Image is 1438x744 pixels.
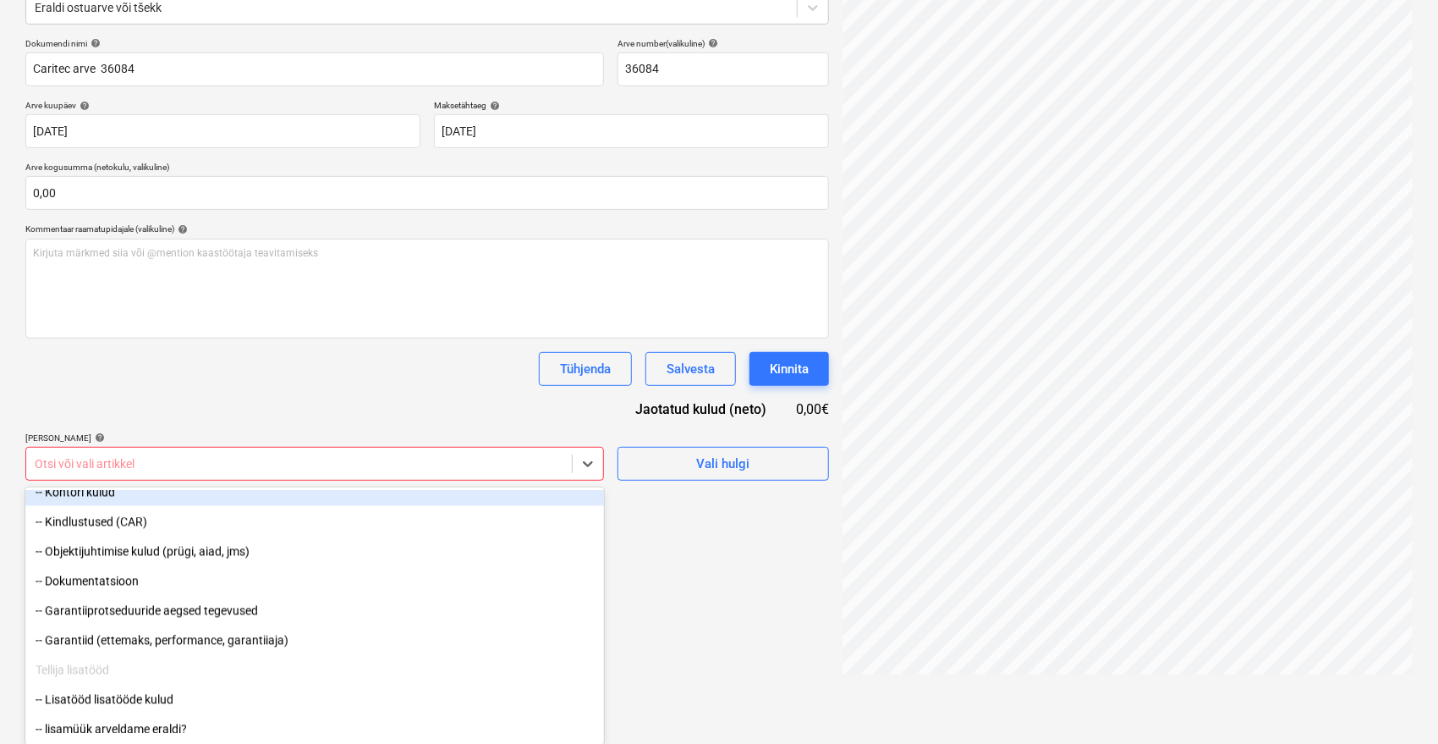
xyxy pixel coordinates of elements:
[25,568,604,595] div: -- Dokumentatsioon
[25,716,604,743] div: -- lisamüük arveldame eraldi?
[770,358,809,380] div: Kinnita
[667,358,715,380] div: Salvesta
[25,538,604,565] div: -- Objektijuhtimise kulud (prügi, aiad, jms)
[486,101,500,111] span: help
[174,224,188,234] span: help
[560,358,611,380] div: Tühjenda
[749,352,829,386] button: Kinnita
[645,352,736,386] button: Salvesta
[25,657,604,684] div: Tellija lisatööd
[617,52,829,86] input: Arve number
[25,433,604,444] div: [PERSON_NAME]
[25,162,829,176] p: Arve kogusumma (netokulu, valikuline)
[25,52,604,86] input: Dokumendi nimi
[25,509,604,536] div: -- Kindlustused (CAR)
[434,100,829,111] div: Maksetähtaeg
[696,453,749,475] div: Vali hulgi
[434,114,829,148] input: Tähtaega pole määratud
[793,400,829,419] div: 0,00€
[87,38,101,48] span: help
[539,352,632,386] button: Tühjenda
[617,447,829,481] button: Vali hulgi
[25,686,604,714] div: -- Lisatööd lisatööde kulud
[25,223,829,234] div: Kommentaar raamatupidajale (valikuline)
[25,100,420,111] div: Arve kuupäev
[25,176,829,210] input: Arve kogusumma (netokulu, valikuline)
[76,101,90,111] span: help
[609,400,793,419] div: Jaotatud kulud (neto)
[25,598,604,625] div: -- Garantiiprotseduuride aegsed tegevused
[25,479,604,506] div: -- Kontori kulud
[25,38,604,49] div: Dokumendi nimi
[25,627,604,654] div: -- Garantiid (ettemaks, performance, garantiiaja)
[705,38,718,48] span: help
[25,114,420,148] input: Arve kuupäeva pole määratud.
[91,433,105,443] span: help
[617,38,829,49] div: Arve number (valikuline)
